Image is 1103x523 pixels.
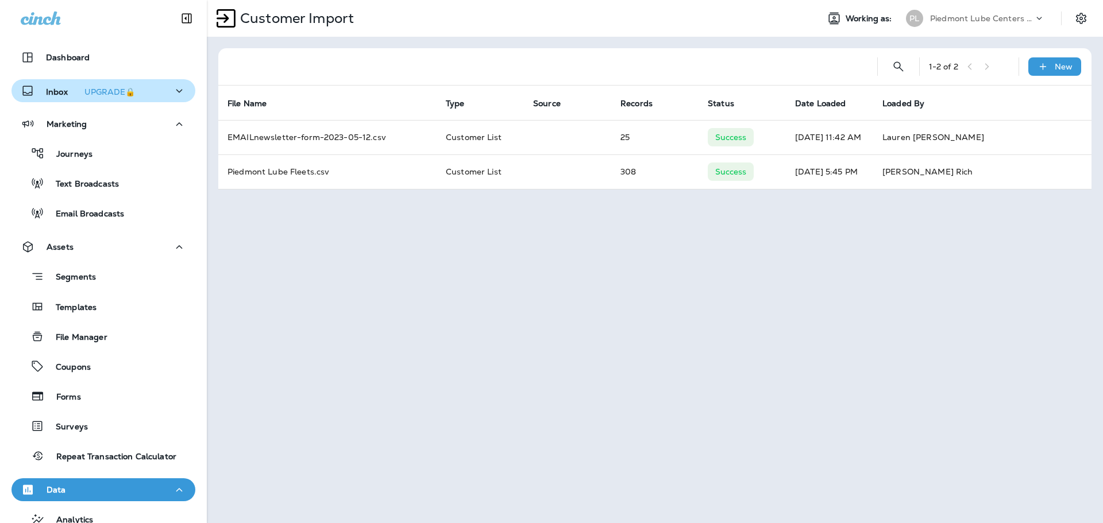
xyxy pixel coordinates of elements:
[218,120,437,154] td: EMAILnewsletter-form-2023-05-12.csv
[227,99,267,109] span: File Name
[882,99,924,109] span: Loaded By
[44,332,107,343] p: File Manager
[887,55,910,78] button: Search Import
[708,98,749,109] span: Status
[44,179,119,190] p: Text Broadcasts
[533,98,576,109] span: Source
[929,62,958,71] div: 1 - 2 of 2
[437,154,524,189] td: Customer List
[620,99,653,109] span: Records
[80,85,140,99] button: UPGRADE🔒
[786,120,873,154] td: [DATE] 11:42 AM
[11,235,195,258] button: Assets
[84,88,135,96] div: UPGRADE🔒
[611,120,699,154] td: 25
[1055,62,1073,71] p: New
[1071,8,1092,29] button: Settings
[45,392,81,403] p: Forms
[44,272,96,284] p: Segments
[171,7,203,30] button: Collapse Sidebar
[906,10,923,27] div: PL
[44,303,97,313] p: Templates
[11,141,195,165] button: Journeys
[11,264,195,289] button: Segments
[11,113,195,135] button: Marketing
[446,98,480,109] span: Type
[11,79,195,102] button: InboxUPGRADE🔒
[795,99,846,109] span: Date Loaded
[11,384,195,408] button: Forms
[46,85,140,97] p: Inbox
[437,120,524,154] td: Customer List
[11,354,195,378] button: Coupons
[236,10,354,27] p: Customer Import
[708,99,734,109] span: Status
[47,119,87,129] p: Marketing
[11,46,195,69] button: Dashboard
[786,154,873,189] td: [DATE] 5:45 PM
[873,154,1092,189] td: [PERSON_NAME] Rich
[611,154,699,189] td: 308
[846,14,894,24] span: Working as:
[45,452,176,463] p: Repeat Transaction Calculator
[45,149,92,160] p: Journeys
[44,362,91,373] p: Coupons
[11,201,195,225] button: Email Broadcasts
[930,14,1033,23] p: Piedmont Lube Centers LLC
[795,98,861,109] span: Date Loaded
[11,444,195,468] button: Repeat Transaction Calculator
[46,53,90,62] p: Dashboard
[11,295,195,319] button: Templates
[11,171,195,195] button: Text Broadcasts
[44,422,88,433] p: Surveys
[47,242,74,251] p: Assets
[620,98,668,109] span: Records
[44,209,124,220] p: Email Broadcasts
[715,133,747,142] p: Success
[11,478,195,501] button: Data
[227,98,281,109] span: File Name
[218,154,437,189] td: Piedmont Lube Fleets.csv
[715,167,747,176] p: Success
[47,485,66,494] p: Data
[873,120,1092,154] td: Lauren [PERSON_NAME]
[11,324,195,348] button: File Manager
[446,99,465,109] span: Type
[533,99,561,109] span: Source
[11,414,195,438] button: Surveys
[882,98,939,109] span: Loaded By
